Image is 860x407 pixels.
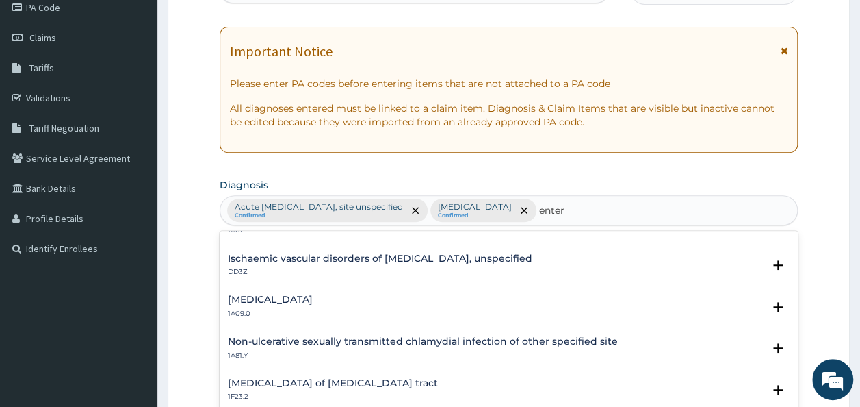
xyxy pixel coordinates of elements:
[228,351,618,360] p: 1A81.Y
[518,204,530,217] span: remove selection option
[29,62,54,74] span: Tariffs
[770,299,786,315] i: open select status
[79,119,189,257] span: We're online!
[228,295,313,305] h4: [MEDICAL_DATA]
[228,267,532,277] p: DD3Z
[770,382,786,398] i: open select status
[220,178,268,192] label: Diagnosis
[438,212,512,219] small: Confirmed
[29,122,99,134] span: Tariff Negotiation
[235,201,403,212] p: Acute [MEDICAL_DATA], site unspecified
[29,32,56,44] span: Claims
[7,266,261,314] textarea: Type your message and hit 'Enter'
[25,69,55,103] img: d_794563401_company_1708531726252_794563401
[228,254,532,264] h4: Ischaemic vascular disorders of [MEDICAL_DATA], unspecified
[409,204,421,217] span: remove selection option
[228,378,438,388] h4: [MEDICAL_DATA] of [MEDICAL_DATA] tract
[228,392,438,402] p: 1F23.2
[228,225,436,235] p: 1A0Z
[224,7,257,40] div: Minimize live chat window
[228,336,618,347] h4: Non-ulcerative sexually transmitted chlamydial infection of other specified site
[770,340,786,356] i: open select status
[235,212,403,219] small: Confirmed
[770,257,786,273] i: open select status
[230,101,788,129] p: All diagnoses entered must be linked to a claim item. Diagnosis & Claim Items that are visible bu...
[71,77,230,95] div: Chat with us now
[438,201,512,212] p: [MEDICAL_DATA]
[230,77,788,90] p: Please enter PA codes before entering items that are not attached to a PA code
[228,309,313,319] p: 1A09.0
[230,44,333,59] h1: Important Notice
